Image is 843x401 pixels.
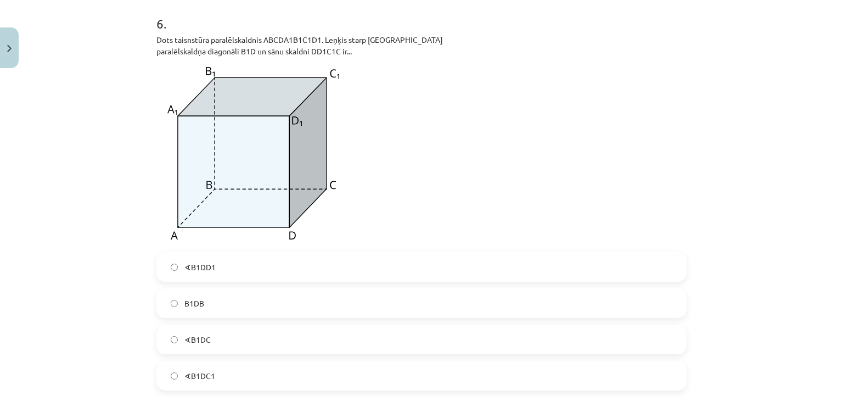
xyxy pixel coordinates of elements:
span: ∢B1DC1 [184,370,215,382]
input: ∢B1DD1 [171,264,178,271]
input: ∢B1DC [171,336,178,343]
input: ∢B1DC1 [171,372,178,380]
input: B1DB [171,300,178,307]
span: ∢B1DD1 [184,261,216,273]
span: ∢B1DC [184,334,211,346]
span: B1DB [184,298,204,309]
p: Dots taisnstūra paralēlskaldnis ABCDA1B1C1D1. Leņķis starp [GEOGRAPHIC_DATA] paralēlskaldņa diago... [156,34,687,57]
img: icon-close-lesson-0947bae3869378f0d4975bcd49f059093ad1ed9edebbc8119c70593378902aed.svg [7,45,12,52]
